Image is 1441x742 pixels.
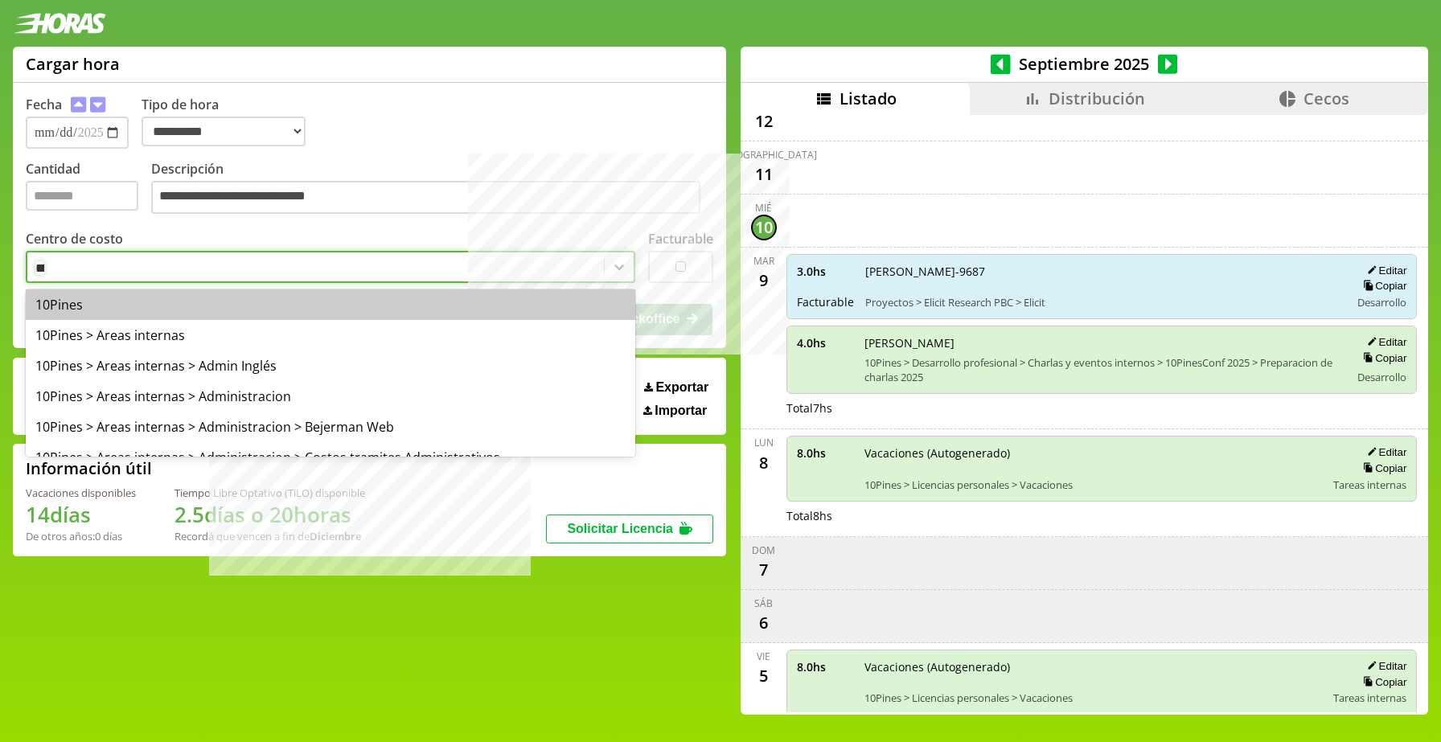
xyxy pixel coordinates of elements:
[751,610,777,636] div: 6
[26,181,138,211] input: Cantidad
[754,436,774,449] div: lun
[757,650,770,663] div: vie
[1333,691,1406,705] span: Tareas internas
[1357,370,1406,384] span: Desarrollo
[786,400,1418,416] div: Total 7 hs
[751,449,777,475] div: 8
[1362,264,1406,277] button: Editar
[151,160,713,219] label: Descripción
[174,529,365,543] div: Recordá que vencen a fin de
[174,500,365,529] h1: 2.5 días o 20 horas
[1333,478,1406,492] span: Tareas internas
[711,148,817,162] div: [DEMOGRAPHIC_DATA]
[546,514,713,543] button: Solicitar Licencia
[26,442,635,473] div: 10Pines > Areas internas > Administracion > Costos tramites Administrativos
[1358,675,1406,689] button: Copiar
[26,457,152,479] h2: Información útil
[864,355,1340,384] span: 10Pines > Desarrollo profesional > Charlas y eventos internos > 10PinesConf 2025 > Preparacion de...
[26,320,635,351] div: 10Pines > Areas internas
[567,522,673,535] span: Solicitar Licencia
[865,264,1340,279] span: [PERSON_NAME]-9687
[1358,279,1406,293] button: Copiar
[310,529,361,543] b: Diciembre
[741,115,1428,712] div: scrollable content
[753,254,774,268] div: mar
[655,380,708,395] span: Exportar
[26,96,62,113] label: Fecha
[142,96,318,149] label: Tipo de hora
[797,335,853,351] span: 4.0 hs
[142,117,306,146] select: Tipo de hora
[26,289,635,320] div: 10Pines
[751,215,777,240] div: 10
[26,500,136,529] h1: 14 días
[797,445,853,461] span: 8.0 hs
[639,379,713,396] button: Exportar
[26,53,120,75] h1: Cargar hora
[26,529,136,543] div: De otros años: 0 días
[751,557,777,583] div: 7
[1362,659,1406,673] button: Editar
[648,230,713,248] label: Facturable
[754,596,773,610] div: sáb
[751,268,777,293] div: 9
[864,478,1323,492] span: 10Pines > Licencias personales > Vacaciones
[751,162,777,187] div: 11
[26,381,635,412] div: 10Pines > Areas internas > Administracion
[840,88,897,109] span: Listado
[26,412,635,442] div: 10Pines > Areas internas > Administracion > Bejerman Web
[655,404,707,418] span: Importar
[13,13,106,34] img: logotipo
[26,230,123,248] label: Centro de costo
[174,486,365,500] div: Tiempo Libre Optativo (TiLO) disponible
[864,691,1323,705] span: 10Pines > Licencias personales > Vacaciones
[1303,88,1349,109] span: Cecos
[864,445,1323,461] span: Vacaciones (Autogenerado)
[1358,351,1406,365] button: Copiar
[26,160,151,219] label: Cantidad
[751,109,777,134] div: 12
[1011,53,1158,75] span: Septiembre 2025
[26,351,635,381] div: 10Pines > Areas internas > Admin Inglés
[1358,461,1406,475] button: Copiar
[151,181,700,215] textarea: Descripción
[26,486,136,500] div: Vacaciones disponibles
[1362,445,1406,459] button: Editar
[755,201,772,215] div: mié
[797,294,854,310] span: Facturable
[1049,88,1145,109] span: Distribución
[751,663,777,689] div: 5
[797,659,853,674] span: 8.0 hs
[752,543,775,557] div: dom
[1362,335,1406,349] button: Editar
[1357,295,1406,310] span: Desarrollo
[865,295,1340,310] span: Proyectos > Elicit Research PBC > Elicit
[797,264,854,279] span: 3.0 hs
[864,335,1340,351] span: [PERSON_NAME]
[864,659,1323,674] span: Vacaciones (Autogenerado)
[786,508,1418,523] div: Total 8 hs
